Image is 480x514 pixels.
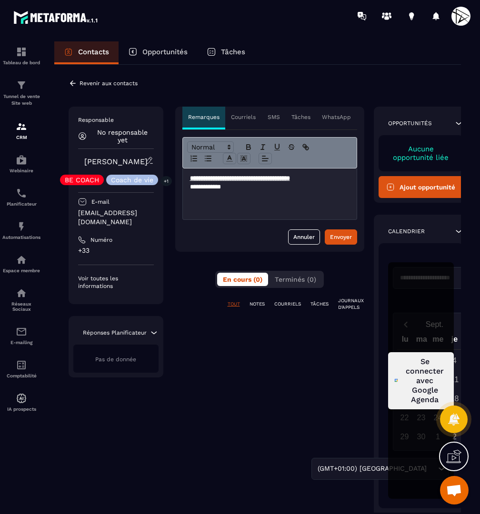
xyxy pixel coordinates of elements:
p: +1 [160,176,172,186]
p: Revenir aux contacts [80,80,138,87]
img: automations [16,154,27,166]
a: formationformationCRM [2,114,40,147]
p: Espace membre [2,268,40,273]
p: TÂCHES [310,301,329,307]
img: formation [16,79,27,91]
p: Automatisations [2,235,40,240]
div: Search for option [311,458,449,480]
span: Pas de donnée [95,356,136,363]
a: emailemailE-mailing [2,319,40,352]
button: Annuler [288,229,320,245]
p: IA prospects [2,406,40,412]
img: automations [16,221,27,232]
p: Réseaux Sociaux [2,301,40,312]
p: Courriels [231,113,256,121]
a: Contacts [54,41,119,64]
p: Voir toutes les informations [78,275,154,290]
button: Ajout opportunité [379,176,464,198]
img: automations [16,254,27,266]
p: Responsable [78,116,154,124]
img: logo [13,9,99,26]
p: Opportunités [388,119,432,127]
a: automationsautomationsEspace membre [2,247,40,280]
div: 18 [446,390,463,407]
a: automationsautomationsWebinaire [2,147,40,180]
a: formationformationTableau de bord [2,39,40,72]
button: Se connecter avec Google Agenda [388,352,454,409]
p: Aucune opportunité liée [388,145,454,162]
a: Tâches [197,41,255,64]
p: Remarques [188,113,220,121]
a: automationsautomationsAutomatisations [2,214,40,247]
img: accountant [16,359,27,371]
p: E-mailing [2,340,40,345]
p: Opportunités [142,48,188,56]
p: Réponses Planificateur [83,329,147,336]
p: BE COACH [65,177,99,183]
p: Comptabilité [2,373,40,378]
a: accountantaccountantComptabilité [2,352,40,385]
img: automations [16,393,27,404]
div: Ouvrir le chat [440,476,469,504]
p: Numéro [90,236,112,244]
p: CRM [2,135,40,140]
p: SMS [268,113,280,121]
p: JOURNAUX D'APPELS [338,297,364,311]
button: En cours (0) [217,273,268,286]
p: [EMAIL_ADDRESS][DOMAIN_NAME] [78,208,154,227]
span: (GMT+01:00) [GEOGRAPHIC_DATA] [315,464,429,474]
div: 11 [446,371,463,388]
p: COURRIELS [274,301,301,307]
img: social-network [16,287,27,299]
img: formation [16,121,27,132]
p: Coach de vie [111,177,153,183]
p: Calendrier [388,227,425,235]
p: Tâches [291,113,310,121]
a: formationformationTunnel de vente Site web [2,72,40,114]
p: Tableau de bord [2,60,40,65]
button: Terminés (0) [269,273,322,286]
span: En cours (0) [223,276,262,283]
img: scheduler [16,188,27,199]
p: +33 [78,246,154,255]
span: Se connecter avec Google Agenda [402,357,447,405]
span: Terminés (0) [275,276,316,283]
p: Contacts [78,48,109,56]
img: formation [16,46,27,58]
button: Envoyer [325,229,357,245]
div: 4 [446,352,463,369]
p: Tunnel de vente Site web [2,93,40,107]
p: E-mail [91,198,110,206]
p: NOTES [250,301,265,307]
p: Tâches [221,48,245,56]
img: email [16,326,27,337]
p: No responsable yet [91,128,154,144]
p: TOUT [228,301,240,307]
p: Webinaire [2,168,40,173]
a: [PERSON_NAME] [84,157,148,166]
p: WhatsApp [322,113,351,121]
div: je [446,333,463,349]
div: Envoyer [330,232,352,242]
p: Planificateur [2,201,40,207]
a: social-networksocial-networkRéseaux Sociaux [2,280,40,319]
a: Opportunités [119,41,197,64]
a: schedulerschedulerPlanificateur [2,180,40,214]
